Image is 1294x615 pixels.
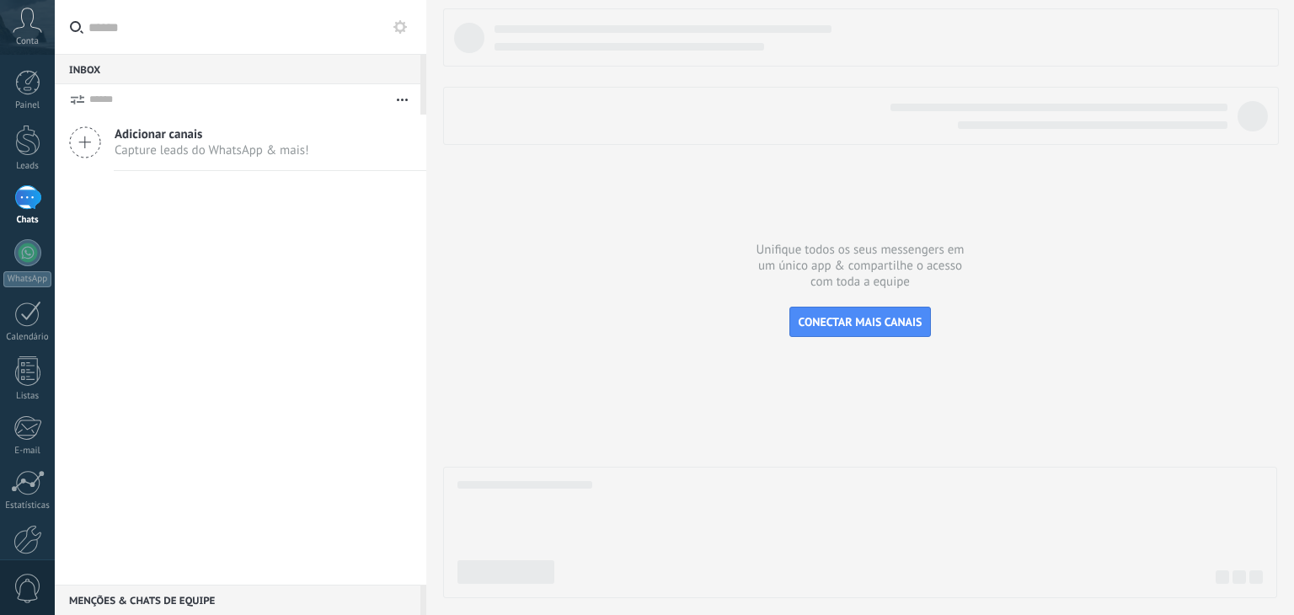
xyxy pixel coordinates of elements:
div: Estatísticas [3,500,52,511]
span: Conta [16,36,39,47]
span: Adicionar canais [115,126,309,142]
div: E-mail [3,446,52,457]
div: Listas [3,391,52,402]
span: CONECTAR MAIS CANAIS [799,314,922,329]
div: Chats [3,215,52,226]
span: Capture leads do WhatsApp & mais! [115,142,309,158]
div: Painel [3,100,52,111]
div: Calendário [3,332,52,343]
div: Leads [3,161,52,172]
div: Menções & Chats de equipe [55,585,420,615]
button: CONECTAR MAIS CANAIS [789,307,932,337]
div: WhatsApp [3,271,51,287]
div: Inbox [55,54,420,84]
